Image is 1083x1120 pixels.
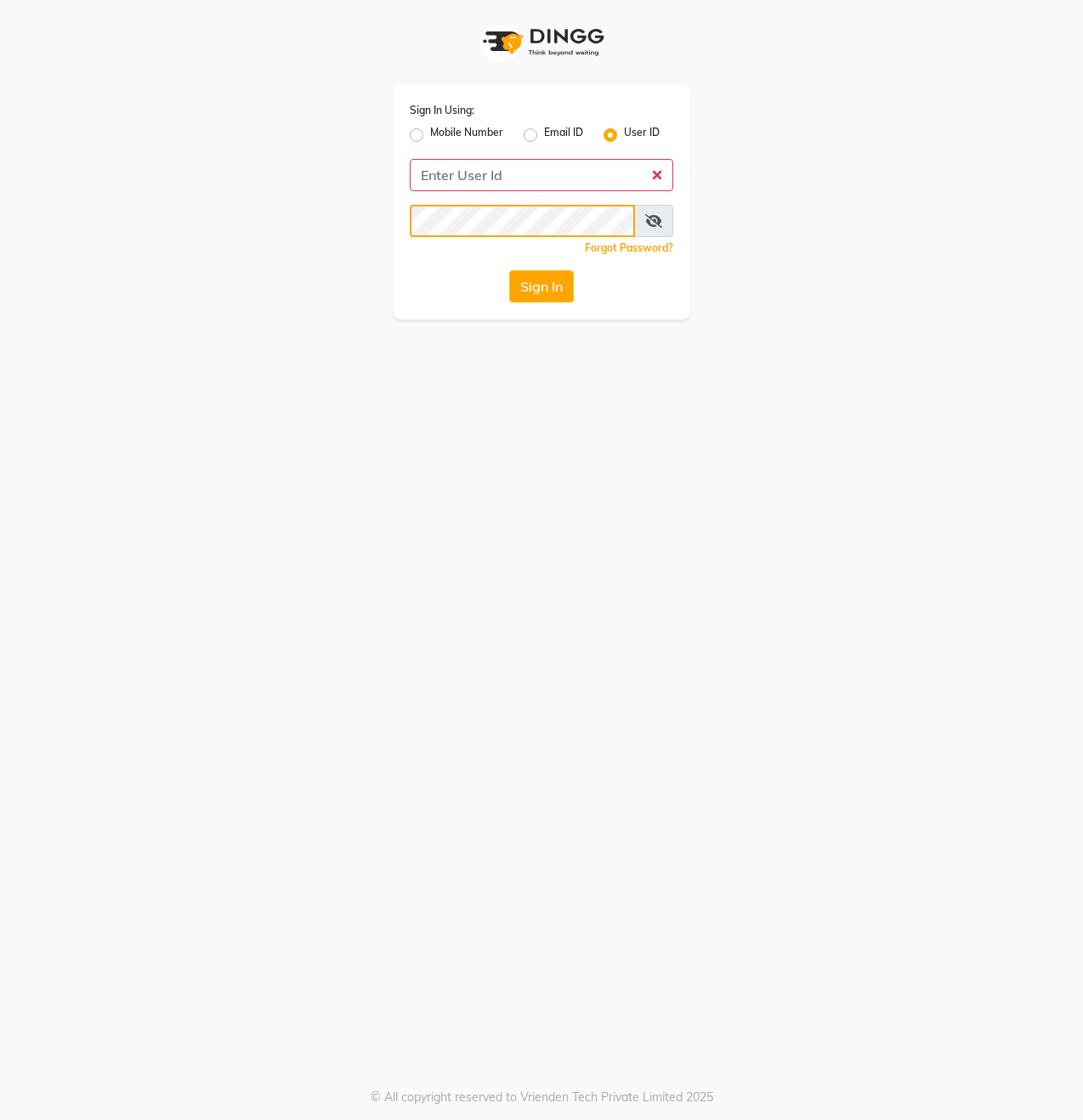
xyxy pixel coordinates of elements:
input: Username [410,205,635,237]
button: Sign In [509,270,574,303]
label: Sign In Using: [410,103,474,118]
img: logo1.svg [473,17,610,67]
label: Email ID [544,125,583,145]
input: Username [410,159,673,191]
a: Forgot Password? [585,241,673,254]
label: User ID [624,125,660,145]
label: Mobile Number [430,125,503,145]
